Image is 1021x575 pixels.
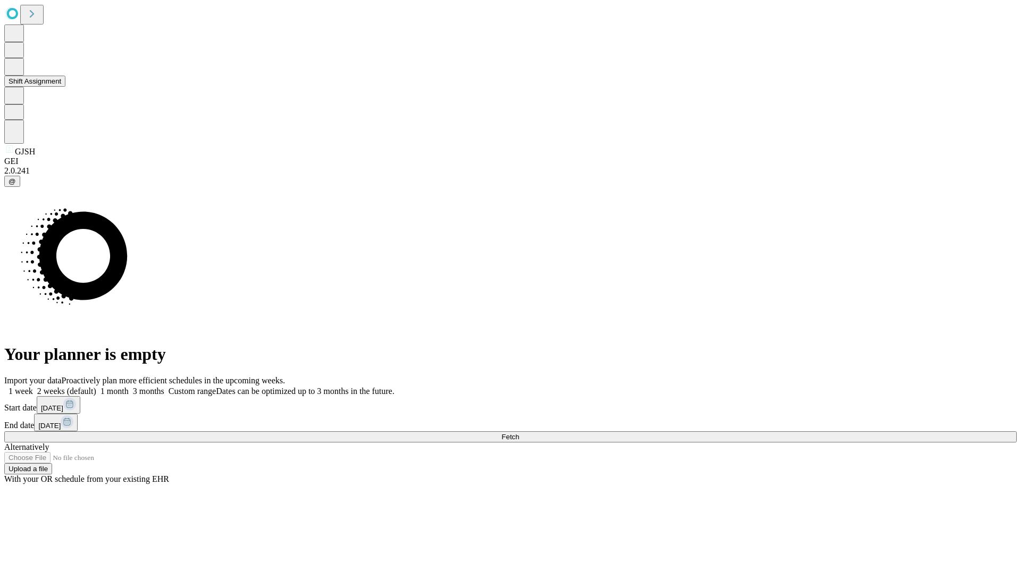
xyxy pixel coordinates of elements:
[4,474,169,483] span: With your OR schedule from your existing EHR
[4,442,49,451] span: Alternatively
[4,166,1017,176] div: 2.0.241
[4,431,1017,442] button: Fetch
[501,433,519,441] span: Fetch
[133,387,164,396] span: 3 months
[169,387,216,396] span: Custom range
[15,147,35,156] span: GJSH
[4,396,1017,414] div: Start date
[37,387,96,396] span: 2 weeks (default)
[38,422,61,430] span: [DATE]
[9,177,16,185] span: @
[9,387,33,396] span: 1 week
[4,463,52,474] button: Upload a file
[4,76,65,87] button: Shift Assignment
[4,176,20,187] button: @
[4,157,1017,166] div: GEI
[4,344,1017,364] h1: Your planner is empty
[216,387,394,396] span: Dates can be optimized up to 3 months in the future.
[62,376,285,385] span: Proactively plan more efficient schedules in the upcoming weeks.
[4,414,1017,431] div: End date
[101,387,129,396] span: 1 month
[4,376,62,385] span: Import your data
[37,396,80,414] button: [DATE]
[41,404,63,412] span: [DATE]
[34,414,78,431] button: [DATE]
